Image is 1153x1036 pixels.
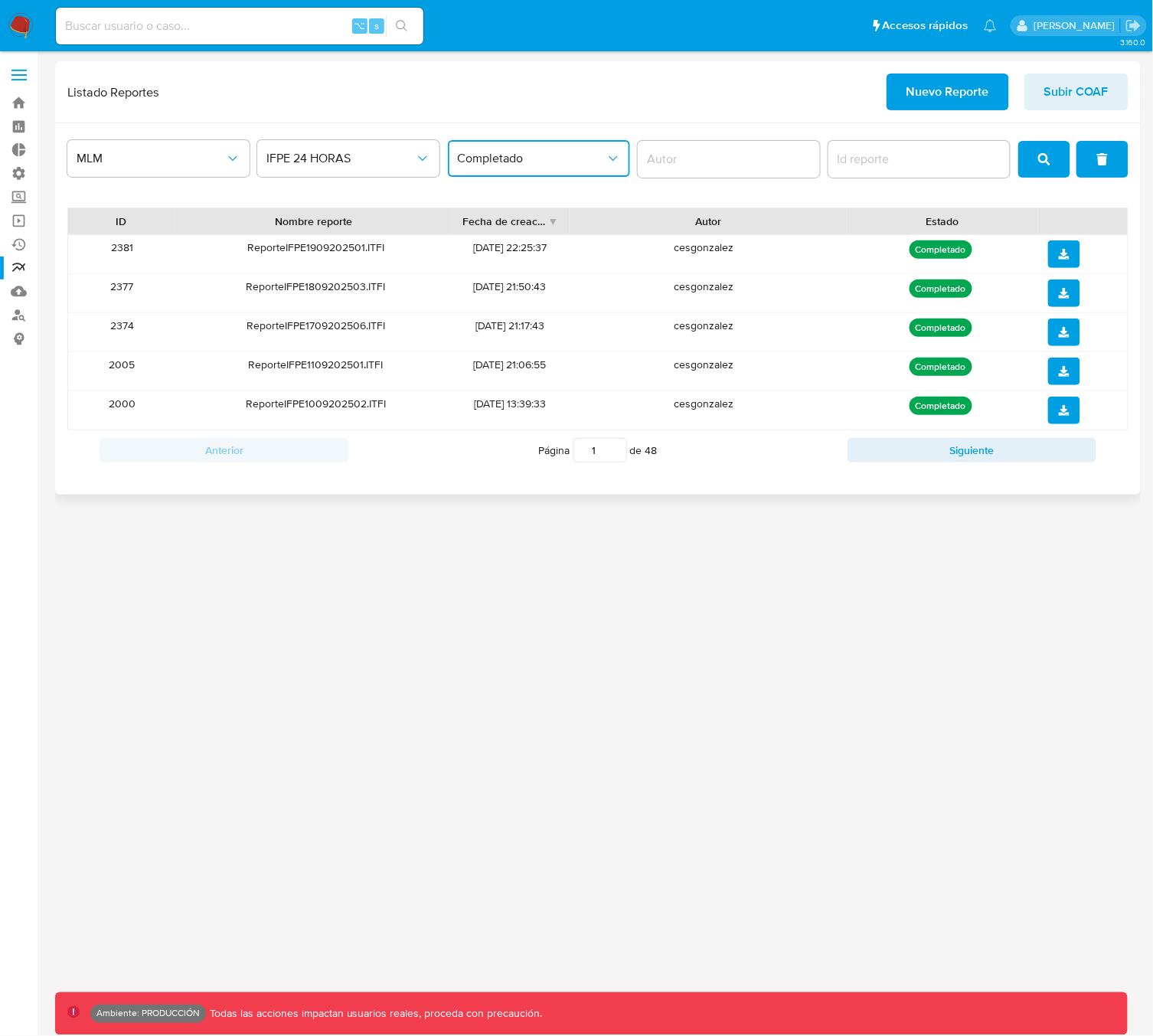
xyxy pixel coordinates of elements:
[374,18,379,33] span: s
[206,1007,543,1021] p: Todas las acciones impactan usuarios reales, proceda con precaución.
[354,18,365,33] span: ⌥
[883,18,968,34] span: Accesos rápidos
[386,15,417,37] button: search-icon
[984,19,997,32] a: Notificaciones
[56,16,423,36] input: Buscar usuario o caso...
[1034,18,1120,33] p: yamil.zavala@mercadolibre.com
[96,1011,200,1017] p: Ambiente: PRODUCCIÓN
[1125,18,1142,34] a: Salir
